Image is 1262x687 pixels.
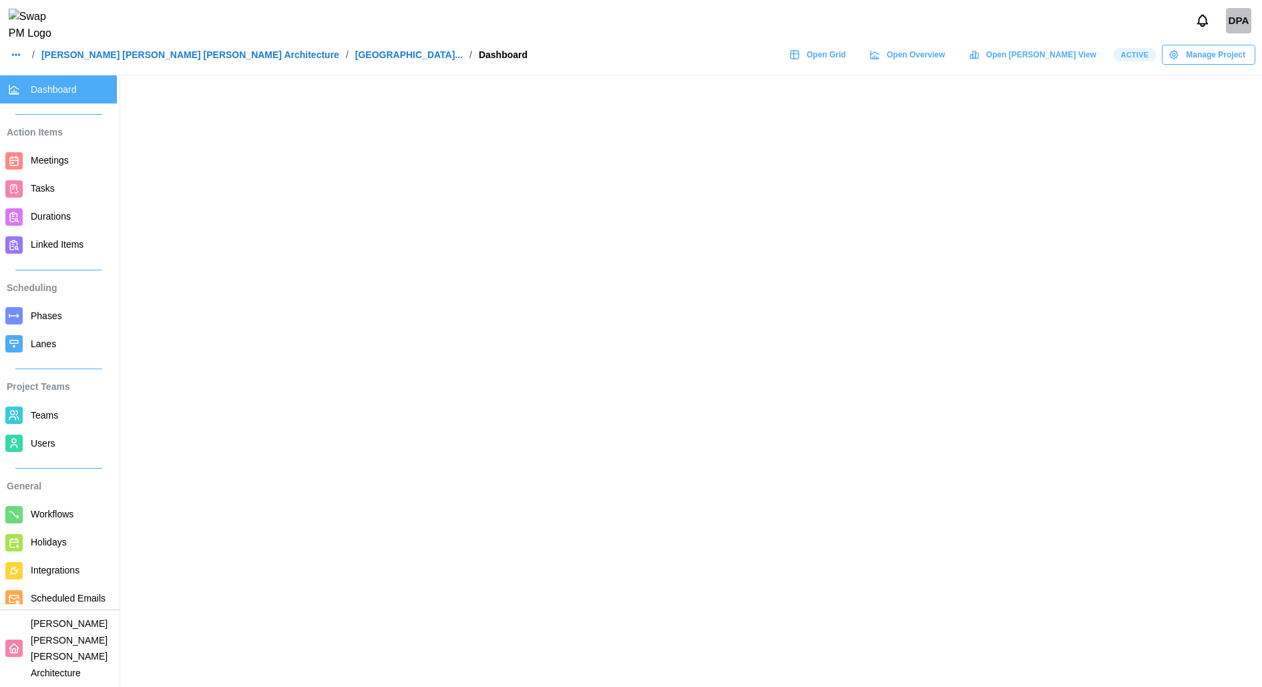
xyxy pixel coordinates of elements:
span: Linked Items [31,239,83,250]
span: Tasks [31,183,55,194]
a: Open Overview [863,45,956,65]
span: Scheduled Emails [31,593,106,604]
div: Dashboard [479,50,528,59]
span: Lanes [31,338,56,349]
a: Daud Platform admin [1226,8,1251,33]
a: Open Grid [783,45,856,65]
span: Dashboard [31,84,77,95]
span: Phases [31,310,62,321]
span: Meetings [31,155,69,166]
button: Manage Project [1162,45,1255,65]
a: [PERSON_NAME] [PERSON_NAME] [PERSON_NAME] Architecture [41,50,339,59]
a: [GEOGRAPHIC_DATA]... [355,50,463,59]
button: Notifications [1191,9,1214,32]
span: Workflows [31,509,73,519]
div: / [346,50,349,59]
span: Users [31,438,55,449]
span: Integrations [31,565,79,576]
img: Swap PM Logo [9,9,63,42]
div: / [469,50,472,59]
span: [PERSON_NAME] [PERSON_NAME] [PERSON_NAME] Architecture [31,618,108,678]
span: Holidays [31,537,67,547]
span: Manage Project [1186,45,1245,64]
span: Teams [31,410,58,421]
div: DPA [1226,8,1251,33]
span: Open Overview [887,45,945,64]
span: Active [1120,49,1148,61]
span: Open [PERSON_NAME] View [986,45,1096,64]
span: Durations [31,211,71,222]
span: Open Grid [807,45,846,64]
div: / [32,50,35,59]
a: Open [PERSON_NAME] View [962,45,1106,65]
